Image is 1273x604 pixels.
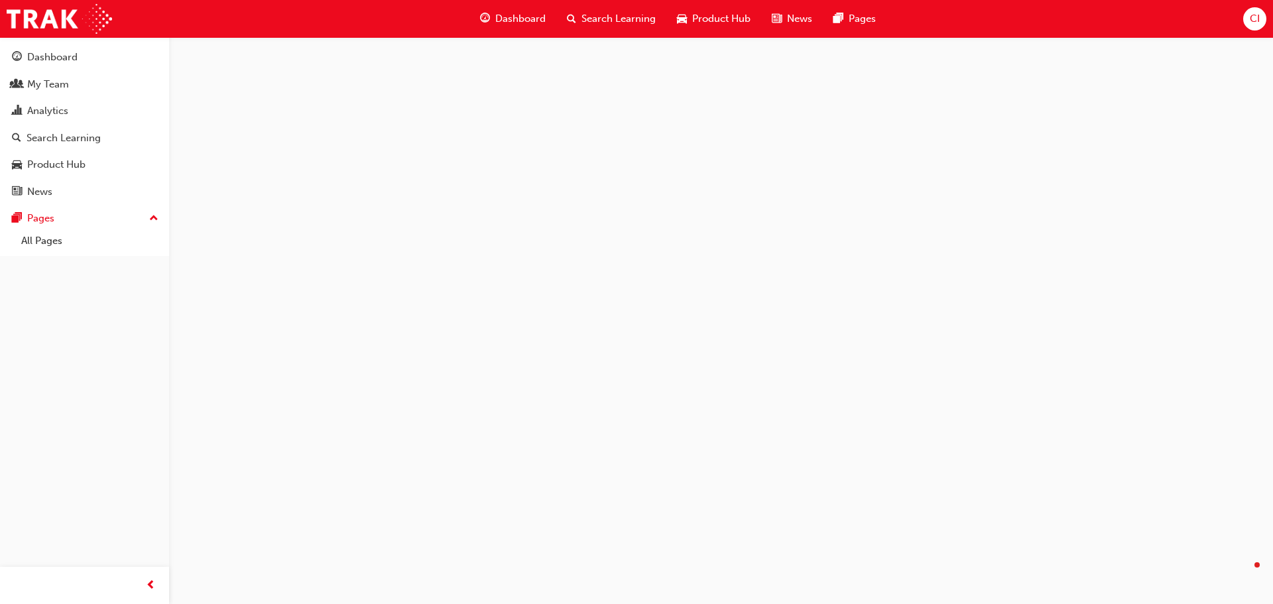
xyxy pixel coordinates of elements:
a: Product Hub [5,152,164,177]
button: Pages [5,206,164,231]
a: news-iconNews [761,5,823,32]
div: Dashboard [27,50,78,65]
div: Product Hub [27,157,86,172]
a: pages-iconPages [823,5,886,32]
a: guage-iconDashboard [469,5,556,32]
span: search-icon [567,11,576,27]
div: Analytics [27,103,68,119]
span: car-icon [12,159,22,171]
div: Pages [27,211,54,226]
span: search-icon [12,133,21,145]
a: car-iconProduct Hub [666,5,761,32]
a: search-iconSearch Learning [556,5,666,32]
span: News [787,11,812,27]
a: All Pages [16,231,164,251]
span: prev-icon [146,577,156,594]
span: Product Hub [692,11,751,27]
a: My Team [5,72,164,97]
a: News [5,180,164,204]
div: My Team [27,77,69,92]
iframe: Intercom live chat [1228,559,1260,591]
span: pages-icon [12,213,22,225]
span: car-icon [677,11,687,27]
span: people-icon [12,79,22,91]
span: chart-icon [12,105,22,117]
a: Analytics [5,99,164,123]
span: news-icon [12,186,22,198]
div: News [27,184,52,200]
a: Dashboard [5,45,164,70]
span: up-icon [149,210,158,227]
a: Search Learning [5,126,164,151]
span: guage-icon [480,11,490,27]
span: Search Learning [581,11,656,27]
button: DashboardMy TeamAnalyticsSearch LearningProduct HubNews [5,42,164,206]
img: Trak [7,4,112,34]
span: news-icon [772,11,782,27]
span: Pages [849,11,876,27]
span: CI [1250,11,1260,27]
span: Dashboard [495,11,546,27]
div: Search Learning [27,131,101,146]
span: pages-icon [833,11,843,27]
button: CI [1243,7,1266,30]
span: guage-icon [12,52,22,64]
